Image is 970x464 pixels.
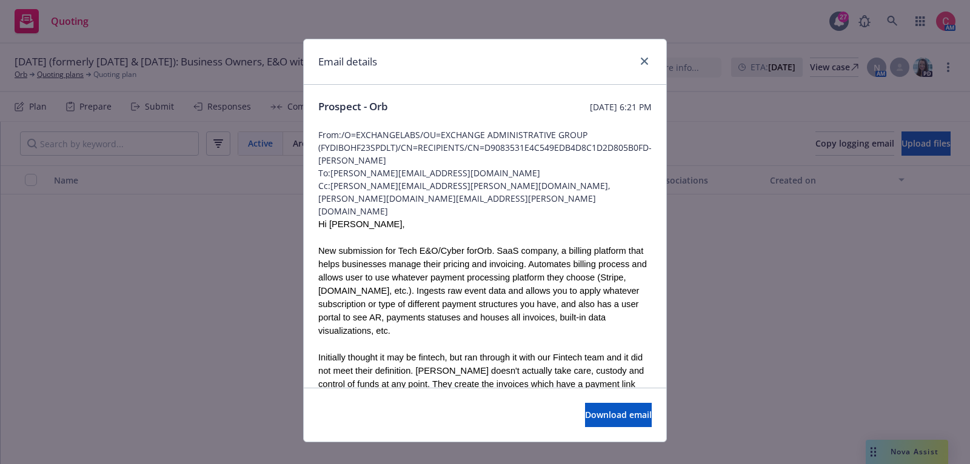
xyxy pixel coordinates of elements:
span: To: [PERSON_NAME][EMAIL_ADDRESS][DOMAIN_NAME] [318,167,652,179]
h1: Email details [318,54,377,70]
a: close [637,54,652,68]
div: Initially thought it may be fintech, but ran through it with our Fintech team and it did not meet... [318,351,652,404]
span: [DATE] 6:21 PM [590,101,652,113]
span: Download email [585,409,652,420]
div: New submission for Tech E&O/Cyber for . SaaS company, a billing platform that helps businesses ma... [318,244,652,337]
button: Download email [585,403,652,427]
span: Prospect - Orb [318,99,388,114]
div: Hi [PERSON_NAME], [318,217,652,231]
span: From: /O=EXCHANGELABS/OU=EXCHANGE ADMINISTRATIVE GROUP (FYDIBOHF23SPDLT)/CN=RECIPIENTS/CN=D908353... [318,128,652,167]
span: Cc: [PERSON_NAME][EMAIL_ADDRESS][PERSON_NAME][DOMAIN_NAME], [PERSON_NAME][DOMAIN_NAME][EMAIL_ADDR... [318,179,652,217]
a: Orb [477,246,492,256]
